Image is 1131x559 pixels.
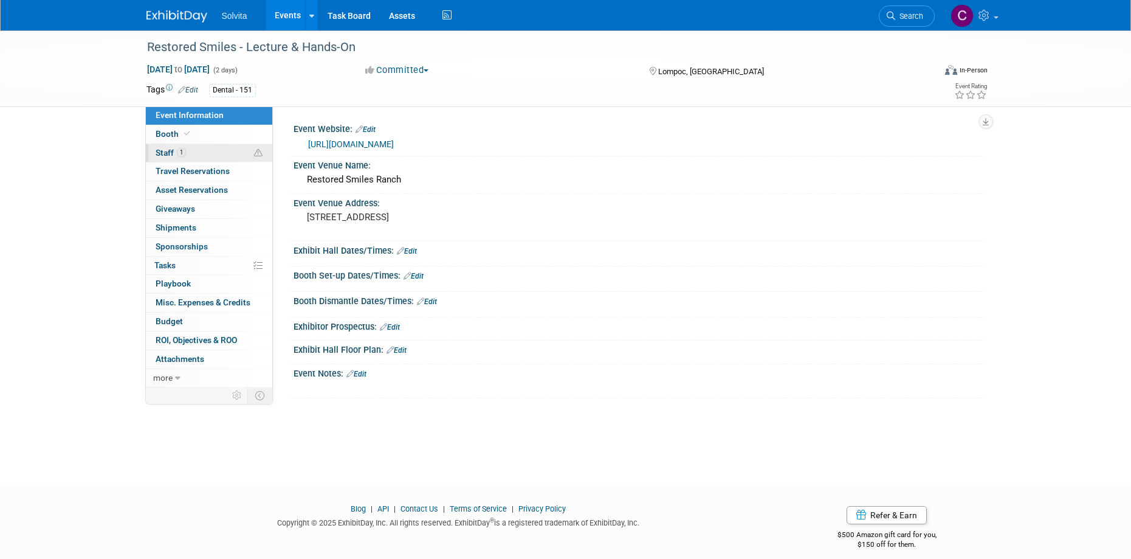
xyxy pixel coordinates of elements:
[146,162,272,181] a: Travel Reservations
[440,504,448,513] span: |
[156,185,228,195] span: Asset Reservations
[222,11,247,21] span: Solvita
[156,241,208,251] span: Sponsorships
[951,4,974,27] img: Cindy Miller
[294,156,985,172] div: Event Venue Name:
[450,504,507,513] a: Terms of Service
[294,241,985,257] div: Exhibit Hall Dates/Times:
[417,297,437,306] a: Edit
[361,64,433,77] button: Committed
[146,294,272,312] a: Misc. Expenses & Credits
[294,341,985,356] div: Exhibit Hall Floor Plan:
[380,323,400,332] a: Edit
[146,83,198,97] td: Tags
[146,200,272,218] a: Giveaways
[153,373,173,383] span: more
[356,125,376,134] a: Edit
[146,106,272,125] a: Event Information
[156,335,237,345] span: ROI, Objectives & ROO
[789,522,985,550] div: $500 Amazon gift card for you,
[146,332,272,350] a: ROI, Objectives & ROO
[146,275,272,293] a: Playbook
[156,316,183,326] span: Budget
[227,387,248,403] td: Personalize Event Tab Strip
[895,12,923,21] span: Search
[658,67,764,76] span: Lompoc, [GEOGRAPHIC_DATA]
[351,504,366,513] a: Blog
[156,297,250,307] span: Misc. Expenses & Credits
[178,86,198,94] a: Edit
[294,318,985,333] div: Exhibitor Prospectus:
[146,257,272,275] a: Tasks
[397,247,417,255] a: Edit
[156,354,204,364] span: Attachments
[303,170,976,189] div: Restored Smiles Ranch
[156,279,191,288] span: Playbook
[294,364,985,380] div: Event Notes:
[146,144,272,162] a: Staff1
[954,83,987,89] div: Event Rating
[863,63,988,82] div: Event Format
[146,181,272,200] a: Asset Reservations
[146,515,771,529] div: Copyright © 2025 ExhibitDay, Inc. All rights reserved. ExhibitDay is a registered trademark of Ex...
[154,260,176,270] span: Tasks
[156,204,195,214] span: Giveaways
[391,504,399,513] span: |
[346,370,366,378] a: Edit
[294,292,985,308] div: Booth Dismantle Dates/Times:
[143,36,916,58] div: Restored Smiles - Lecture & Hands-On
[959,66,988,75] div: In-Person
[177,148,186,157] span: 1
[294,120,985,136] div: Event Website:
[156,129,193,139] span: Booth
[400,504,438,513] a: Contact Us
[945,65,957,75] img: Format-Inperson.png
[518,504,566,513] a: Privacy Policy
[879,5,935,27] a: Search
[212,66,238,74] span: (2 days)
[368,504,376,513] span: |
[173,64,184,74] span: to
[294,266,985,282] div: Booth Set-up Dates/Times:
[307,212,568,223] pre: [STREET_ADDRESS]
[247,387,272,403] td: Toggle Event Tabs
[789,540,985,550] div: $150 off for them.
[146,10,207,23] img: ExhibitDay
[308,139,394,149] a: [URL][DOMAIN_NAME]
[254,148,263,159] span: Potential Scheduling Conflict -- at least one attendee is tagged in another overlapping event.
[509,504,517,513] span: |
[156,166,230,176] span: Travel Reservations
[146,238,272,256] a: Sponsorships
[146,350,272,369] a: Attachments
[294,194,985,209] div: Event Venue Address:
[146,369,272,387] a: more
[209,84,256,97] div: Dental - 151
[156,148,186,158] span: Staff
[184,130,190,137] i: Booth reservation complete
[146,313,272,331] a: Budget
[387,346,407,355] a: Edit
[404,272,424,280] a: Edit
[156,223,196,232] span: Shipments
[146,125,272,144] a: Booth
[490,517,494,524] sup: ®
[146,64,210,75] span: [DATE] [DATE]
[847,506,927,524] a: Refer & Earn
[156,110,224,120] span: Event Information
[377,504,389,513] a: API
[146,219,272,237] a: Shipments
